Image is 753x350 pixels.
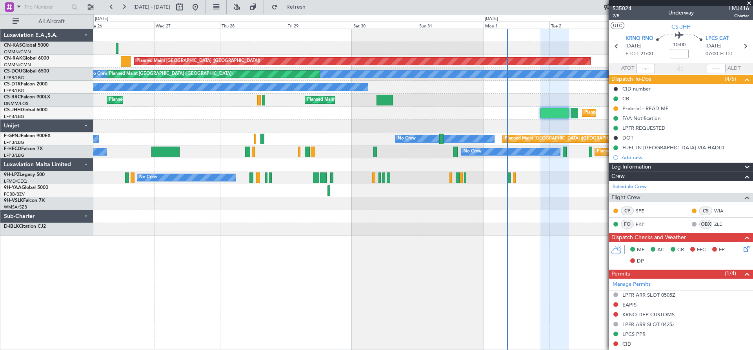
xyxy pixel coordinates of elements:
a: LFMD/CEQ [4,178,27,184]
div: KRNO DEP CUSTOMS [622,311,675,318]
a: SPE [636,207,653,214]
div: Sat 30 [352,22,418,29]
a: GMMN/CMN [4,49,31,55]
a: CN-RAKGlobal 6000 [4,56,49,61]
a: CS-DOUGlobal 6500 [4,69,49,74]
span: CN-RAK [4,56,22,61]
div: [DATE] [95,16,108,22]
a: F-GPNJFalcon 900EX [4,134,51,138]
a: WMSA/SZB [4,204,27,210]
span: Dispatch Checks and Weather [611,233,686,242]
span: CS-DTR [4,82,21,87]
div: Prebrief - READ ME [622,105,669,112]
a: ZLE [714,221,732,228]
input: --:-- [636,64,655,73]
a: LFPB/LBG [4,114,24,120]
span: CS-JHH [671,23,691,31]
span: KRNO RNO [626,35,653,43]
div: OBX [699,220,712,228]
button: All Aircraft [9,15,85,28]
button: UTC [611,22,624,29]
span: CS-DOU [4,69,22,74]
div: Planned Maint [GEOGRAPHIC_DATA] ([GEOGRAPHIC_DATA]) [307,94,431,106]
div: Fri 29 [286,22,352,29]
div: Underway [668,9,694,17]
span: [DATE] [626,42,642,50]
div: Add new [622,154,749,161]
span: 21:00 [640,50,653,58]
span: ATOT [621,65,634,73]
div: LPFR REQUESTED [622,125,666,131]
a: DNMM/LOS [4,101,28,107]
span: (1/4) [725,269,736,277]
span: [DATE] - [DATE] [133,4,170,11]
a: LFPB/LBG [4,88,24,94]
span: (4/5) [725,75,736,83]
span: MF [637,246,644,254]
span: [DATE] [706,42,722,50]
a: CS-JHHGlobal 6000 [4,108,47,112]
a: Schedule Crew [613,183,647,191]
div: FO [621,220,634,228]
div: Planned Maint [GEOGRAPHIC_DATA] ([GEOGRAPHIC_DATA]) [505,133,628,145]
span: ETOT [626,50,638,58]
a: LFPB/LBG [4,75,24,81]
span: Refresh [280,4,313,10]
span: All Aircraft [20,19,83,24]
a: D-IBLKCitation CJ2 [4,224,46,229]
span: DP [637,258,644,265]
div: Tue 2 [549,22,615,29]
span: D-IBLK [4,224,19,229]
div: No Crew [398,133,416,145]
span: ALDT [728,65,740,73]
span: CS-JHH [4,108,21,112]
div: Planned Maint [GEOGRAPHIC_DATA] ([GEOGRAPHIC_DATA]) [597,146,720,158]
a: 9H-YAAGlobal 5000 [4,185,48,190]
span: LPCS CAT [706,35,729,43]
a: Manage Permits [613,281,651,288]
span: AC [657,246,664,254]
div: No Crew [464,146,482,158]
a: GMMN/CMN [4,62,31,68]
span: 9H-LPZ [4,172,20,177]
span: Dispatch To-Dos [611,75,651,84]
div: FAA Notification [622,115,660,122]
div: Tue 26 [88,22,154,29]
div: LPCS PPR [622,331,646,337]
span: LMJ416 [729,4,749,13]
span: FP [719,246,725,254]
div: CID [622,341,631,347]
a: CN-KASGlobal 5000 [4,43,49,48]
div: Wed 27 [154,22,220,29]
span: Permits [611,270,630,279]
div: Thu 28 [220,22,286,29]
span: CS-RRC [4,95,21,100]
span: 07:00 [706,50,718,58]
a: LFPB/LBG [4,140,24,145]
div: Planned Maint [GEOGRAPHIC_DATA] ([GEOGRAPHIC_DATA]) [109,68,233,80]
a: 9H-VSLKFalcon 7X [4,198,45,203]
div: [DATE] [485,16,498,22]
span: CN-KAS [4,43,22,48]
a: FKP [636,221,653,228]
span: 535024 [613,4,631,13]
span: F-GPNJ [4,134,21,138]
span: 9H-YAA [4,185,22,190]
a: CS-RRCFalcon 900LX [4,95,50,100]
div: DOT [622,134,633,141]
span: CR [677,246,684,254]
div: Planned Maint [GEOGRAPHIC_DATA] ([GEOGRAPHIC_DATA]) [136,55,260,67]
span: FFC [697,246,706,254]
button: Refresh [268,1,315,13]
span: F-HECD [4,147,21,151]
span: 2/5 [613,13,631,19]
a: F-HECDFalcon 7X [4,147,43,151]
a: CS-DTRFalcon 2000 [4,82,47,87]
a: LFPB/LBG [4,152,24,158]
div: CS [699,207,712,215]
a: 9H-LPZLegacy 500 [4,172,45,177]
div: LPFR ARR SLOT 0505Z [622,292,675,298]
a: FCBB/BZV [4,191,25,197]
div: Planned Maint [GEOGRAPHIC_DATA] ([GEOGRAPHIC_DATA]) [584,107,708,119]
div: CB [622,95,629,102]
